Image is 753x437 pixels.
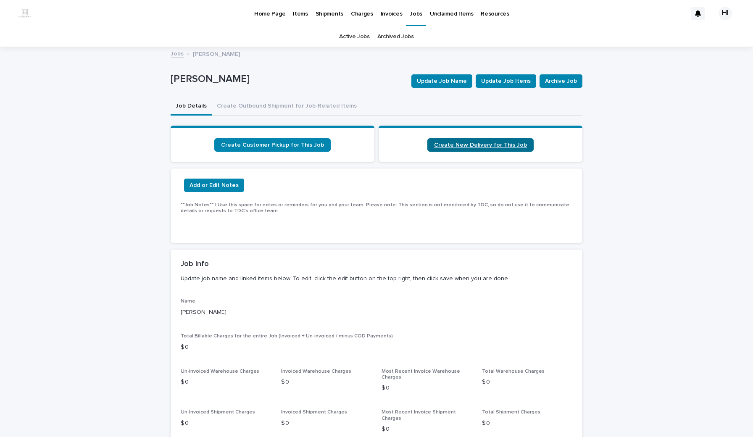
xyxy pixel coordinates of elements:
p: [PERSON_NAME] [193,49,240,58]
p: $ 0 [482,378,572,387]
span: Update Job Items [481,77,531,85]
span: Name [181,299,195,304]
p: $ 0 [482,419,572,428]
p: $ 0 [181,343,572,352]
a: Jobs [171,48,184,58]
span: Create Customer Pickup for This Job [221,142,324,148]
p: $ 0 [382,384,472,392]
p: $ 0 [281,378,371,387]
span: Most Recent Invoice Shipment Charges [382,410,456,421]
button: Archive Job [540,74,582,88]
a: Create New Delivery for This Job [427,138,534,152]
span: **Job Notes** | Use this space for notes or reminders for you and your team. Please note: This se... [181,203,569,213]
p: [PERSON_NAME] [171,73,405,85]
a: Active Jobs [339,27,370,47]
span: Un-invoiced Warehouse Charges [181,369,259,374]
button: Add or Edit Notes [184,179,244,192]
p: Update job name and linked items below. To edit, click the edit button on the top right, then cli... [181,275,569,282]
p: $ 0 [382,425,472,434]
span: Total Warehouse Charges [482,369,545,374]
p: $ 0 [181,378,271,387]
a: Archived Jobs [377,27,414,47]
p: [PERSON_NAME] [181,308,572,317]
span: Create New Delivery for This Job [434,142,527,148]
span: Total Billable Charges for the entire Job (Invoiced + Un-invoiced / minus COD Payments) [181,334,393,339]
button: Update Job Items [476,74,536,88]
img: rYeefxe36KCwP8ReyKhHC2OniizvoZHgqNbxU7ZXBDI [17,5,34,22]
span: Most Recent Invoice Warehouse Charges [382,369,460,380]
span: Un-Invoiced Shipment Charges [181,410,255,415]
span: Total Shipment Charges [482,410,540,415]
a: Create Customer Pickup for This Job [214,138,331,152]
span: Add or Edit Notes [190,181,239,190]
span: Invoiced Warehouse Charges [281,369,351,374]
p: $ 0 [181,419,271,428]
span: Archive Job [545,77,577,85]
span: Invoiced Shipment Charges [281,410,347,415]
button: Create Outbound Shipment for Job-Related Items [212,98,362,116]
div: HI [719,7,732,20]
h2: Job Info [181,260,209,269]
span: Update Job Name [417,77,467,85]
button: Job Details [171,98,212,116]
button: Update Job Name [411,74,472,88]
p: $ 0 [281,419,371,428]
